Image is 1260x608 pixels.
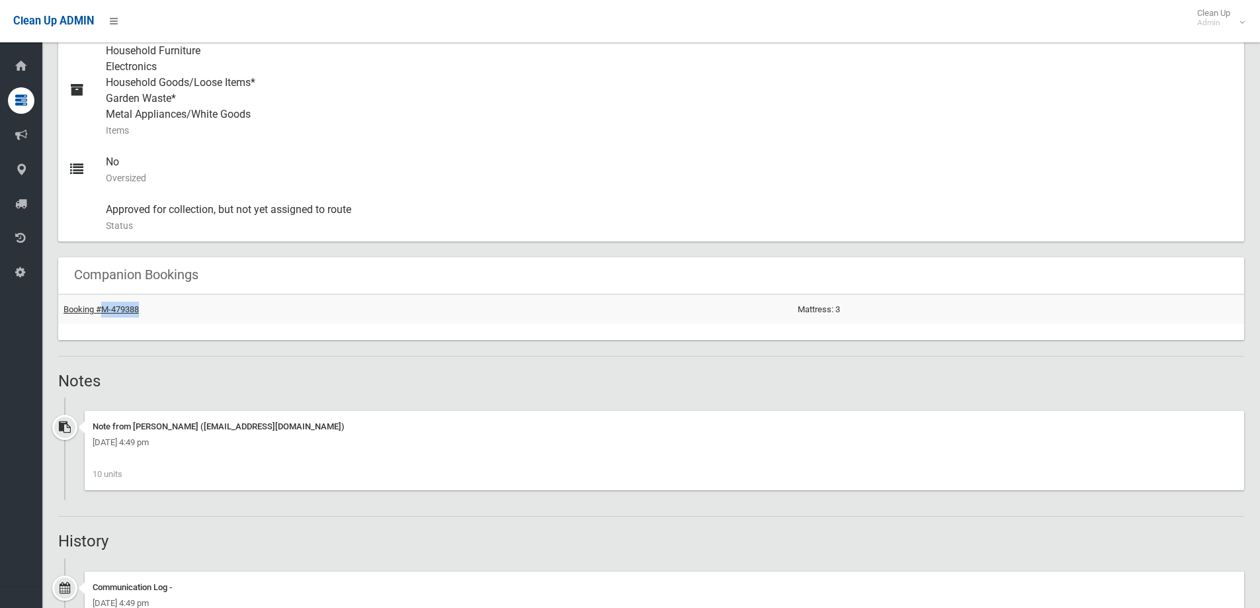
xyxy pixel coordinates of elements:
[106,35,1234,146] div: Household Furniture Electronics Household Goods/Loose Items* Garden Waste* Metal Appliances/White...
[13,15,94,27] span: Clean Up ADMIN
[58,372,1244,390] h2: Notes
[63,304,139,314] a: Booking #M-479388
[93,435,1236,451] div: [DATE] 4:49 pm
[93,419,1236,435] div: Note from [PERSON_NAME] ([EMAIL_ADDRESS][DOMAIN_NAME])
[106,146,1234,194] div: No
[58,262,214,288] header: Companion Bookings
[106,170,1234,186] small: Oversized
[93,469,122,479] span: 10 units
[1197,18,1230,28] small: Admin
[106,122,1234,138] small: Items
[106,194,1234,241] div: Approved for collection, but not yet assigned to route
[792,294,1244,324] td: Mattress: 3
[93,580,1236,595] div: Communication Log -
[58,533,1244,550] h2: History
[1191,8,1243,28] span: Clean Up
[106,218,1234,234] small: Status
